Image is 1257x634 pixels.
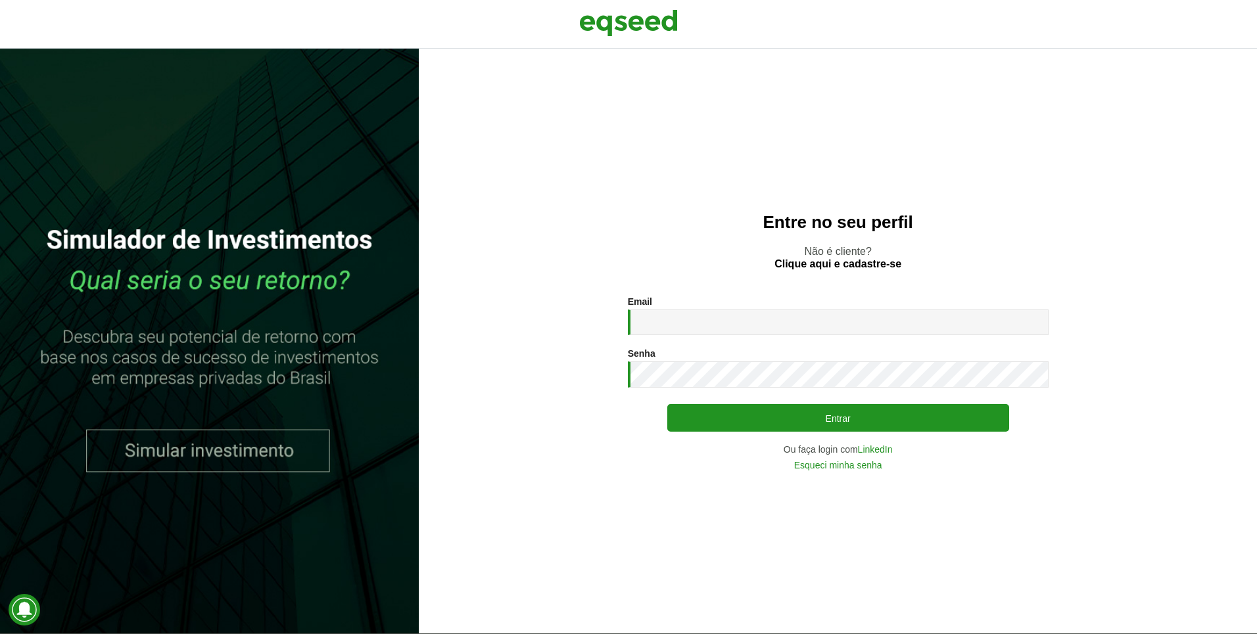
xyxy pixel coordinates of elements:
[667,404,1009,432] button: Entrar
[794,461,882,470] a: Esqueci minha senha
[579,7,678,39] img: EqSeed Logo
[774,259,901,269] a: Clique aqui e cadastre-se
[445,213,1231,232] h2: Entre no seu perfil
[628,349,655,358] label: Senha
[445,245,1231,270] p: Não é cliente?
[858,445,893,454] a: LinkedIn
[628,445,1049,454] div: Ou faça login com
[628,297,652,306] label: Email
